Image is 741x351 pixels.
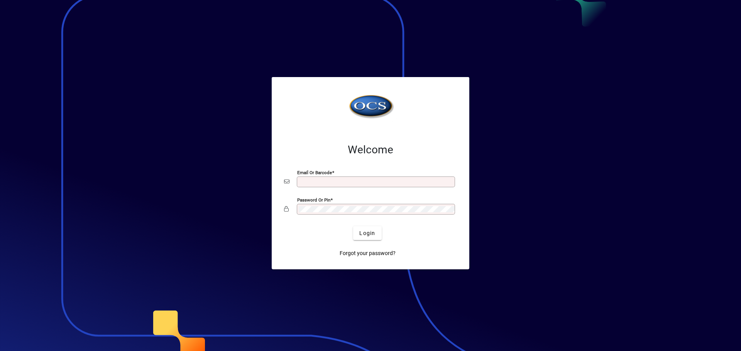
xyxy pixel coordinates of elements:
mat-label: Password or Pin [297,197,330,203]
h2: Welcome [284,143,457,156]
span: Login [359,229,375,237]
button: Login [353,226,381,240]
a: Forgot your password? [337,246,399,260]
mat-label: Email or Barcode [297,170,332,175]
span: Forgot your password? [340,249,396,257]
